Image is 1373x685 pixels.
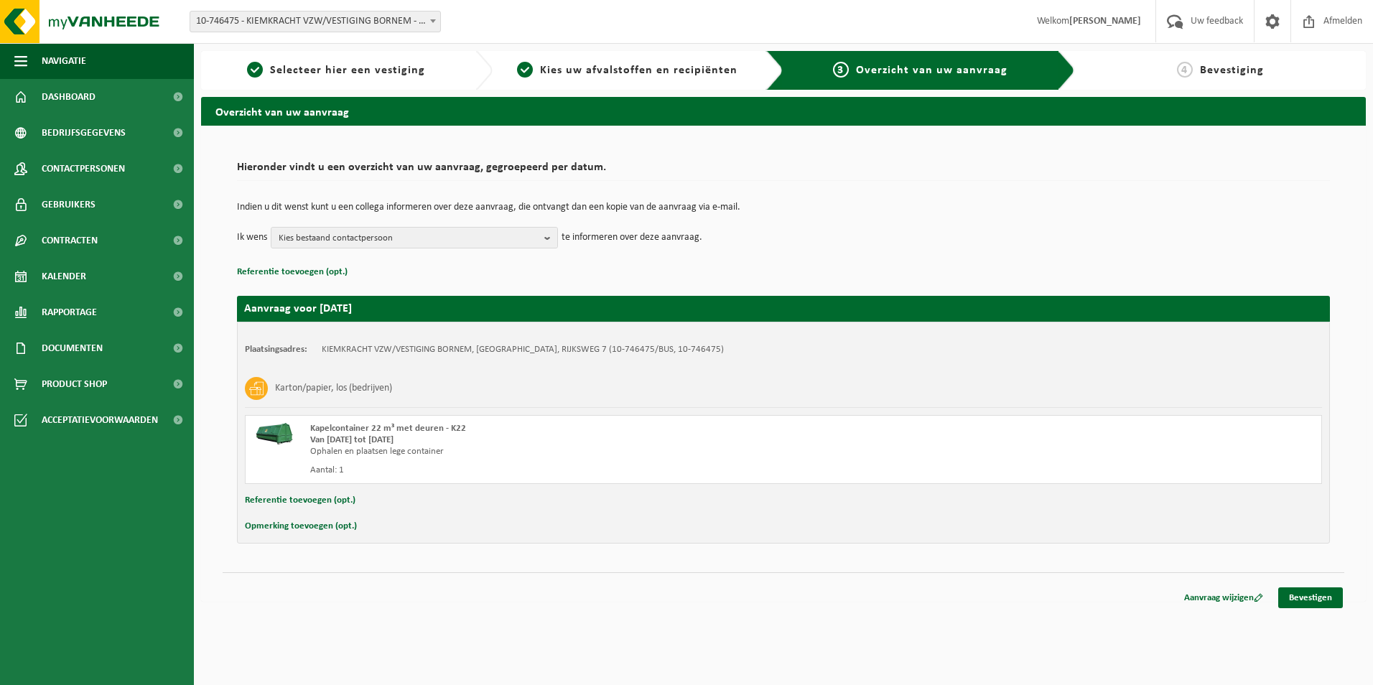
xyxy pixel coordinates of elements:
[310,465,841,476] div: Aantal: 1
[245,491,355,510] button: Referentie toevoegen (opt.)
[1177,62,1193,78] span: 4
[42,294,97,330] span: Rapportage
[237,162,1330,181] h2: Hieronder vindt u een overzicht van uw aanvraag, gegroepeerd per datum.
[310,435,394,444] strong: Van [DATE] tot [DATE]
[42,151,125,187] span: Contactpersonen
[322,344,724,355] td: KIEMKRACHT VZW/VESTIGING BORNEM, [GEOGRAPHIC_DATA], RIJKSWEG 7 (10-746475/BUS, 10-746475)
[42,43,86,79] span: Navigatie
[540,65,737,76] span: Kies uw afvalstoffen en recipiënten
[271,227,558,248] button: Kies bestaand contactpersoon
[1278,587,1343,608] a: Bevestigen
[237,227,267,248] p: Ik wens
[500,62,755,79] a: 2Kies uw afvalstoffen en recipiënten
[42,402,158,438] span: Acceptatievoorwaarden
[270,65,425,76] span: Selecteer hier een vestiging
[208,62,464,79] a: 1Selecteer hier een vestiging
[275,377,392,400] h3: Karton/papier, los (bedrijven)
[42,79,96,115] span: Dashboard
[42,330,103,366] span: Documenten
[42,223,98,258] span: Contracten
[517,62,533,78] span: 2
[190,11,440,32] span: 10-746475 - KIEMKRACHT VZW/VESTIGING BORNEM - BORNEM
[1069,16,1141,27] strong: [PERSON_NAME]
[1173,587,1274,608] a: Aanvraag wijzigen
[190,11,441,32] span: 10-746475 - KIEMKRACHT VZW/VESTIGING BORNEM - BORNEM
[279,228,539,249] span: Kies bestaand contactpersoon
[201,97,1366,125] h2: Overzicht van uw aanvraag
[253,423,296,444] img: HK-XK-22-GN-00.png
[42,366,107,402] span: Product Shop
[562,227,702,248] p: te informeren over deze aanvraag.
[42,258,86,294] span: Kalender
[42,187,96,223] span: Gebruikers
[310,424,466,433] span: Kapelcontainer 22 m³ met deuren - K22
[247,62,263,78] span: 1
[237,263,348,281] button: Referentie toevoegen (opt.)
[310,446,841,457] div: Ophalen en plaatsen lege container
[245,517,357,536] button: Opmerking toevoegen (opt.)
[237,202,1330,213] p: Indien u dit wenst kunt u een collega informeren over deze aanvraag, die ontvangt dan een kopie v...
[856,65,1007,76] span: Overzicht van uw aanvraag
[245,345,307,354] strong: Plaatsingsadres:
[42,115,126,151] span: Bedrijfsgegevens
[1200,65,1264,76] span: Bevestiging
[833,62,849,78] span: 3
[244,303,352,314] strong: Aanvraag voor [DATE]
